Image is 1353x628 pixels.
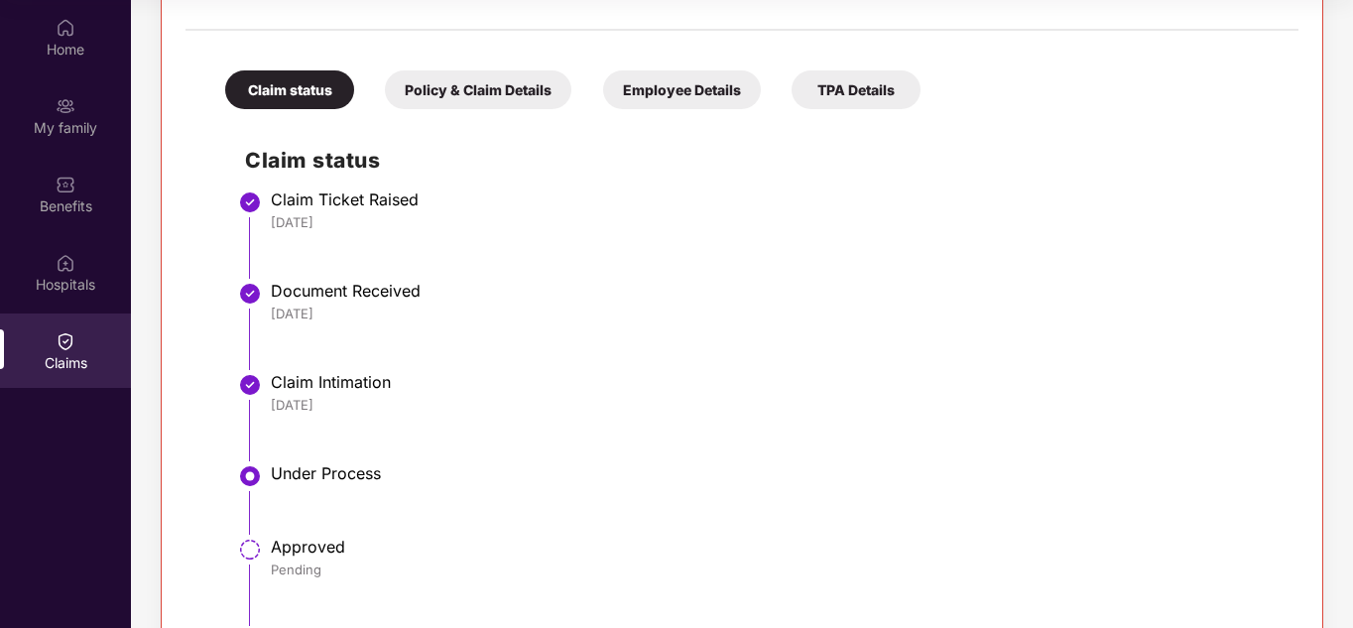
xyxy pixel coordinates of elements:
[271,372,1279,392] div: Claim Intimation
[271,213,1279,231] div: [DATE]
[238,373,262,397] img: svg+xml;base64,PHN2ZyBpZD0iU3RlcC1Eb25lLTMyeDMyIiB4bWxucz0iaHR0cDovL3d3dy53My5vcmcvMjAwMC9zdmciIH...
[56,331,75,351] img: svg+xml;base64,PHN2ZyBpZD0iQ2xhaW0iIHhtbG5zPSJodHRwOi8vd3d3LnczLm9yZy8yMDAwL3N2ZyIgd2lkdGg9IjIwIi...
[271,463,1279,483] div: Under Process
[245,144,1279,177] h2: Claim status
[271,305,1279,322] div: [DATE]
[271,537,1279,557] div: Approved
[56,96,75,116] img: svg+xml;base64,PHN2ZyB3aWR0aD0iMjAiIGhlaWdodD0iMjAiIHZpZXdCb3g9IjAgMCAyMCAyMCIgZmlsbD0ibm9uZSIgeG...
[603,70,761,109] div: Employee Details
[238,464,262,488] img: svg+xml;base64,PHN2ZyBpZD0iU3RlcC1BY3RpdmUtMzJ4MzIiIHhtbG5zPSJodHRwOi8vd3d3LnczLm9yZy8yMDAwL3N2Zy...
[271,561,1279,578] div: Pending
[792,70,921,109] div: TPA Details
[238,538,262,562] img: svg+xml;base64,PHN2ZyBpZD0iU3RlcC1QZW5kaW5nLTMyeDMyIiB4bWxucz0iaHR0cDovL3d3dy53My5vcmcvMjAwMC9zdm...
[271,281,1279,301] div: Document Received
[385,70,571,109] div: Policy & Claim Details
[238,282,262,306] img: svg+xml;base64,PHN2ZyBpZD0iU3RlcC1Eb25lLTMyeDMyIiB4bWxucz0iaHR0cDovL3d3dy53My5vcmcvMjAwMC9zdmciIH...
[238,190,262,214] img: svg+xml;base64,PHN2ZyBpZD0iU3RlcC1Eb25lLTMyeDMyIiB4bWxucz0iaHR0cDovL3d3dy53My5vcmcvMjAwMC9zdmciIH...
[56,253,75,273] img: svg+xml;base64,PHN2ZyBpZD0iSG9zcGl0YWxzIiB4bWxucz0iaHR0cDovL3d3dy53My5vcmcvMjAwMC9zdmciIHdpZHRoPS...
[225,70,354,109] div: Claim status
[56,18,75,38] img: svg+xml;base64,PHN2ZyBpZD0iSG9tZSIgeG1sbnM9Imh0dHA6Ly93d3cudzMub3JnLzIwMDAvc3ZnIiB3aWR0aD0iMjAiIG...
[271,396,1279,414] div: [DATE]
[271,189,1279,209] div: Claim Ticket Raised
[56,175,75,194] img: svg+xml;base64,PHN2ZyBpZD0iQmVuZWZpdHMiIHhtbG5zPSJodHRwOi8vd3d3LnczLm9yZy8yMDAwL3N2ZyIgd2lkdGg9Ij...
